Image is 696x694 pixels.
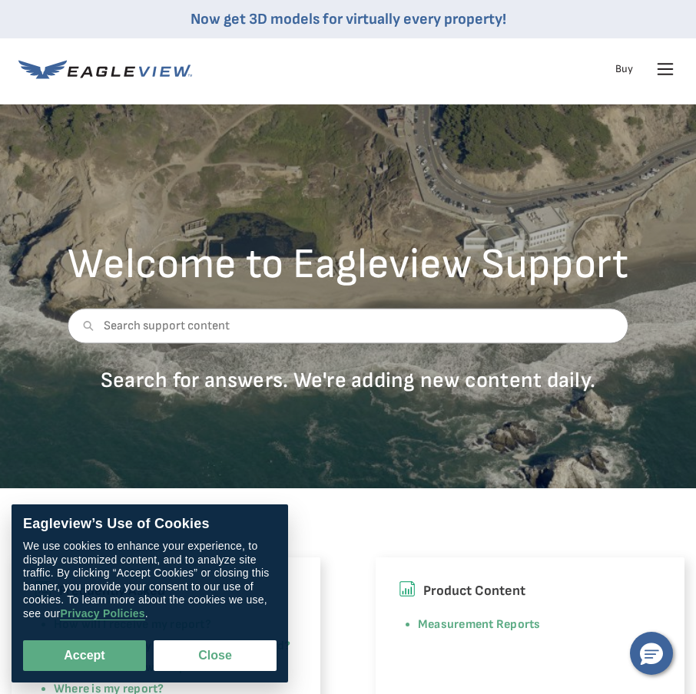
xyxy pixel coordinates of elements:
[68,309,628,344] input: Search support content
[154,640,277,671] button: Close
[68,243,628,286] h2: Welcome to Eagleview Support
[630,632,673,675] button: Hello, have a question? Let’s chat.
[615,62,633,76] a: Buy
[23,540,277,621] div: We use cookies to enhance your experience, to display customized content, and to analyze site tra...
[418,617,541,632] a: Measurement Reports
[23,516,277,533] div: Eagleview’s Use of Cookies
[399,580,661,603] h6: Product Content
[68,367,628,394] p: Search for answers. We're adding new content daily.
[60,608,144,621] a: Privacy Policies
[191,10,506,28] a: Now get 3D models for virtually every property!
[23,640,146,671] button: Accept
